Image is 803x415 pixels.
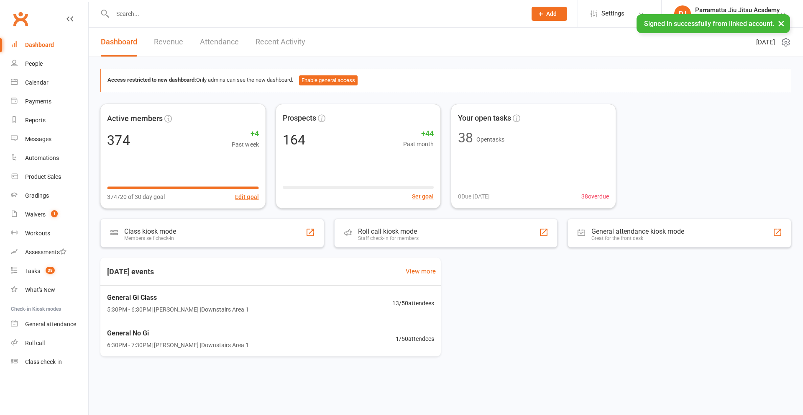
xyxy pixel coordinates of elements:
div: Great for the front desk [591,235,684,241]
div: People [25,60,43,67]
a: Reports [11,111,88,130]
span: Open tasks [476,136,504,143]
a: Payments [11,92,88,111]
a: Automations [11,149,88,168]
div: Workouts [25,230,50,237]
div: 374 [107,133,130,147]
div: Roll call [25,340,45,346]
span: Active members [107,112,162,124]
span: 6:30PM - 7:30PM | [PERSON_NAME] | Downstairs Area 1 [107,340,249,350]
a: Product Sales [11,168,88,186]
button: × [774,14,789,32]
a: Roll call [11,334,88,353]
a: Gradings [11,186,88,205]
div: Parramatta Jiu Jitsu Academy [695,14,780,21]
span: 5:30PM - 6:30PM | [PERSON_NAME] | Downstairs Area 1 [107,305,249,314]
a: Attendance [200,28,239,57]
button: Set goal [412,192,434,201]
span: Prospects [283,112,316,124]
div: Members self check-in [124,235,176,241]
div: Dashboard [25,41,54,48]
h3: [DATE] events [100,264,161,279]
a: Recent Activity [256,28,305,57]
div: General attendance kiosk mode [591,227,684,235]
span: 38 [46,267,55,274]
div: Waivers [25,211,46,218]
div: Messages [25,136,51,142]
a: Dashboard [11,36,88,54]
span: Settings [601,4,624,23]
button: Edit goal [235,192,258,201]
span: 374/20 of 30 day goal [107,192,164,201]
div: Payments [25,98,51,105]
span: +44 [403,128,434,140]
div: Roll call kiosk mode [358,227,419,235]
span: Past month [403,139,434,149]
span: +4 [232,127,258,139]
span: [DATE] [756,37,775,47]
span: General No Gi [107,328,249,339]
a: Messages [11,130,88,149]
span: 1 / 50 attendees [396,334,434,343]
div: Tasks [25,268,40,274]
a: Calendar [11,73,88,92]
div: Staff check-in for members [358,235,419,241]
span: 1 [51,210,58,217]
div: Gradings [25,192,49,199]
a: Revenue [154,28,183,57]
a: Assessments [11,243,88,262]
span: General Gi Class [107,292,249,303]
div: Only admins can see the new dashboard. [107,75,785,85]
a: General attendance kiosk mode [11,315,88,334]
div: Parramatta Jiu Jitsu Academy [695,6,780,14]
div: Class kiosk mode [124,227,176,235]
a: People [11,54,88,73]
a: What's New [11,281,88,299]
div: Class check-in [25,358,62,365]
div: 164 [283,133,305,147]
span: 0 Due [DATE] [458,192,490,201]
span: Signed in successfully from linked account. [644,20,774,28]
a: Waivers 1 [11,205,88,224]
a: Dashboard [101,28,137,57]
button: Add [532,7,567,21]
a: View more [406,266,436,276]
div: Product Sales [25,173,61,180]
span: Add [546,10,557,17]
span: Your open tasks [458,112,511,124]
div: Automations [25,155,59,161]
input: Search... [110,8,521,20]
div: Reports [25,117,46,124]
div: What's New [25,286,55,293]
a: Class kiosk mode [11,353,88,371]
span: Past week [232,139,258,149]
strong: Access restricted to new dashboard: [107,77,196,83]
div: PJ [674,5,691,22]
span: 13 / 50 attendees [392,299,434,308]
div: Calendar [25,79,49,86]
a: Clubworx [10,8,31,29]
a: Workouts [11,224,88,243]
button: Enable general access [299,75,358,85]
div: General attendance [25,321,76,327]
a: Tasks 38 [11,262,88,281]
div: Assessments [25,249,66,255]
div: 38 [458,131,473,144]
span: 38 overdue [581,192,609,201]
